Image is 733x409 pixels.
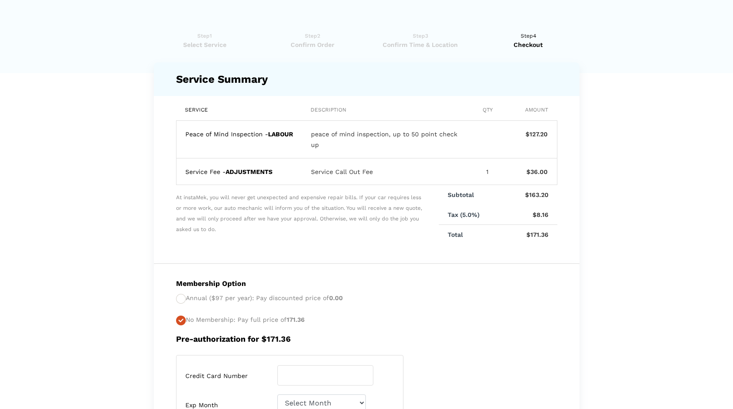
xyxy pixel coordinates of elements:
p: Tax (5.0%) [448,209,498,220]
b: LABOUR [268,131,293,138]
span: At instaMek, you will never get unexpected and expensive repair bills. If your car requires less ... [176,185,424,245]
div: Description [311,107,463,113]
span: 171.36 [287,316,305,323]
b: ADJUSTMENTS [226,168,272,175]
a: Step4 [477,31,579,49]
label: Exp Month [185,401,218,409]
div: Peace of Mind Inspection - [185,129,294,150]
a: Step2 [261,31,364,49]
div: Service [185,107,294,113]
div: Amount [512,107,548,113]
span: 0.00 [329,294,343,301]
div: peace of mind inspection, up to 50 point check up [311,129,463,150]
a: Step3 [369,31,472,49]
label: Credit Card Number [185,372,248,380]
div: Service Call Out Fee [311,166,463,177]
p: $8.16 [498,209,549,220]
span: Confirm Order [261,40,364,49]
strong: Membership Option [176,279,246,288]
div: $36.00 [511,166,548,177]
p: Annual ($97 per year): Pay discounted price of No Membership: Pay full price of [176,293,557,325]
p: Total [448,229,498,240]
div: Qty [480,107,495,113]
p: $171.36 [498,229,549,240]
div: $127.20 [511,129,548,150]
p: Subtotal [448,189,498,201]
a: Step1 [154,31,256,49]
div: Service Fee - [185,166,294,177]
span: Select Service [154,40,256,49]
h5: Pre-authorization for $ [176,334,557,343]
span: 171.36 [267,334,291,343]
span: Confirm Time & Location [369,40,472,49]
p: $163.20 [498,189,549,201]
div: 1 [480,166,495,177]
h4: Service Summary [176,73,557,85]
span: Checkout [477,40,579,49]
